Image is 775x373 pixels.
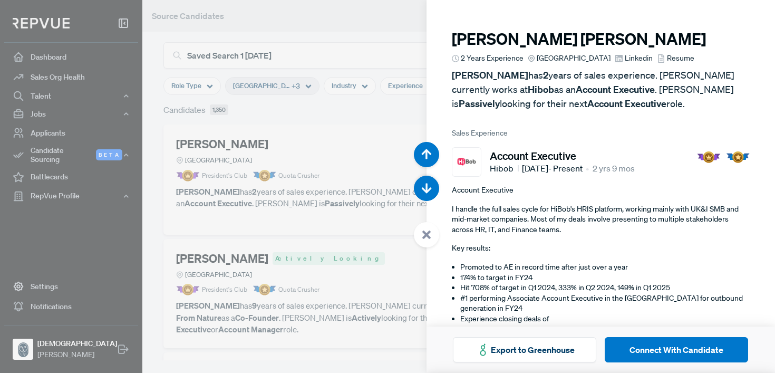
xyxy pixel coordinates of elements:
[615,53,653,64] a: Linkedin
[605,337,748,362] button: Connect With Candidate
[587,98,666,110] strong: Account Executive
[576,83,655,95] strong: Account Executive
[452,185,750,196] p: Account Executive
[452,128,750,139] span: Sales Experience
[452,243,750,254] p: Key results:
[667,53,694,64] span: Resume
[657,53,694,64] a: Resume
[490,162,519,175] span: Hibob
[460,273,750,283] li: 174% to target in FY24
[459,98,500,110] strong: Passively
[522,162,583,175] span: [DATE] - Present
[452,69,528,81] strong: [PERSON_NAME]
[452,204,750,235] p: I handle the full sales cycle for HiBob's HRIS platform, working mainly with UK&I SMB and mid-mar...
[726,151,750,163] img: Quota Badge
[452,68,750,111] p: has years of sales experience. [PERSON_NAME] currently works at as an . [PERSON_NAME] is looking ...
[490,149,635,162] h5: Account Executive
[586,162,589,175] article: •
[697,151,721,163] img: President Badge
[625,53,653,64] span: Linkedin
[460,314,750,324] li: Experience closing deals of
[460,283,750,293] li: Hit 708% of target in Q1 2024, 333% in Q2 2024, 149% in Q1 2025
[454,150,479,174] img: Hibob
[528,83,554,95] strong: Hibob
[543,69,548,81] strong: 2
[452,30,750,49] h3: [PERSON_NAME] [PERSON_NAME]
[537,53,611,64] span: [GEOGRAPHIC_DATA]
[460,262,750,273] li: Promoted to AE in record time after just over a year
[460,293,750,314] li: #1 performing Associate Account Executive in the [GEOGRAPHIC_DATA] for outbound generation in FY24
[453,337,596,362] button: Export to Greenhouse
[593,162,635,175] span: 2 yrs 9 mos
[461,53,524,64] span: 2 Years Experience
